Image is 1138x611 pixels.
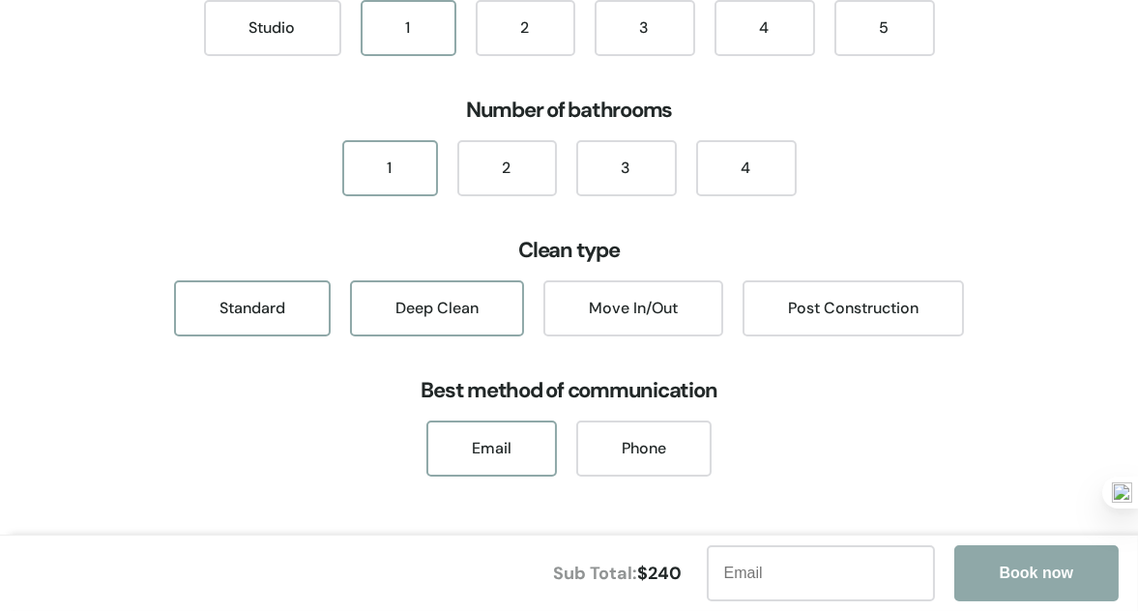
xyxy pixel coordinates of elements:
[576,421,712,477] div: Phone
[350,280,524,336] div: Deep Clean
[707,545,935,601] input: Email
[696,140,797,196] div: 4
[342,140,438,196] div: 1
[576,140,677,196] div: 3
[426,421,557,477] div: Email
[743,280,964,336] div: Post Construction
[457,140,557,196] div: 2
[1112,482,1132,503] img: one_i.png
[543,280,723,336] div: Move In/Out
[954,545,1119,601] button: Book now
[637,562,682,585] span: $ 240
[174,280,331,336] div: Standard
[553,562,697,585] div: Sub Total:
